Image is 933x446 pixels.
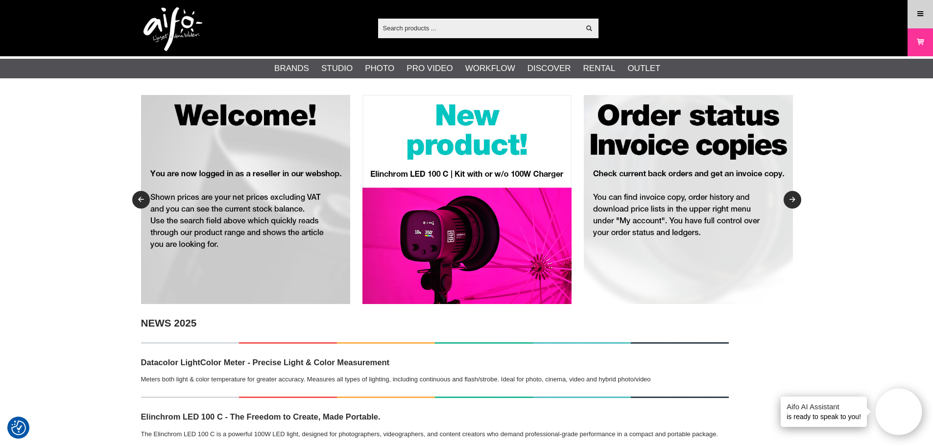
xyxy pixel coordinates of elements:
h4: Aifo AI Assistant [787,401,861,412]
p: The Elinchrom LED 100 C is a powerful 100W LED light, designed for photographers, videographers, ... [141,429,729,440]
a: Rental [583,62,616,75]
img: logo.png [144,7,202,51]
img: Revisit consent button [11,421,26,435]
a: Workflow [465,62,515,75]
input: Search products ... [378,21,580,35]
a: Studio [321,62,353,75]
div: is ready to speak to you! [781,397,867,427]
a: Photo [365,62,394,75]
img: NEWS! [141,397,729,398]
p: Meters both light & color temperature for greater accuracy. Measures all types of lighting, inclu... [141,375,729,385]
strong: Elinchrom LED 100 C - The Freedom to Create, Made Portable. [141,412,381,422]
img: NEWS! [141,342,729,344]
strong: Datacolor LightColor Meter - Precise Light & Color Measurement [141,358,390,367]
img: Ad:RET008 banner-resel-new-LED100C.jpg [362,95,572,304]
a: Brands [274,62,309,75]
a: Pro Video [407,62,453,75]
img: Ad:RET003 banner-resel-account-bgr.jpg [584,95,793,304]
h2: NEWS 2025 [141,316,729,330]
img: Ad:RET001 banner-resel-welcome-bgr.jpg [141,95,350,304]
a: Outlet [627,62,660,75]
button: Previous [132,191,150,209]
button: Consent Preferences [11,419,26,437]
a: Discover [527,62,571,75]
button: Next [784,191,801,209]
